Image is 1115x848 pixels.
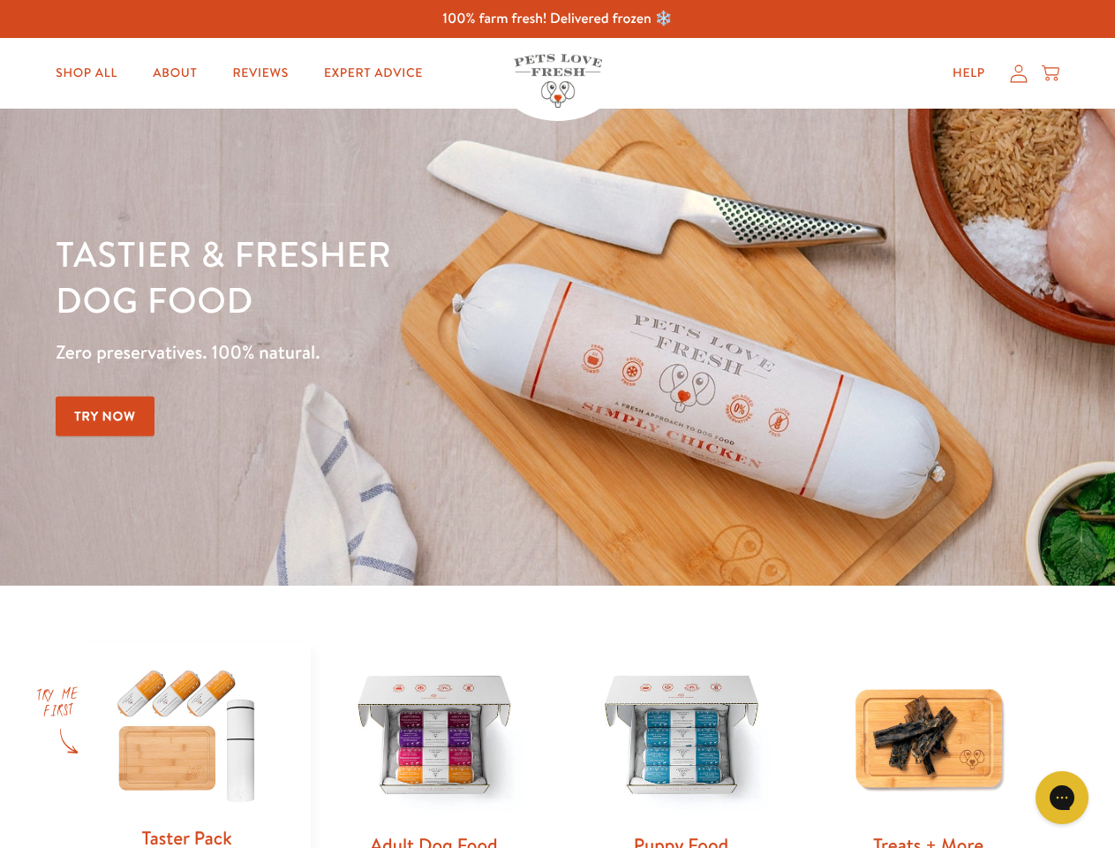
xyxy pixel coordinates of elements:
[938,56,999,91] a: Help
[1027,765,1097,830] iframe: Gorgias live chat messenger
[56,397,154,436] a: Try Now
[41,56,132,91] a: Shop All
[56,337,725,368] p: Zero preservatives. 100% natural.
[310,56,437,91] a: Expert Advice
[218,56,302,91] a: Reviews
[56,231,725,322] h1: Tastier & fresher dog food
[139,56,211,91] a: About
[514,54,602,108] img: Pets Love Fresh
